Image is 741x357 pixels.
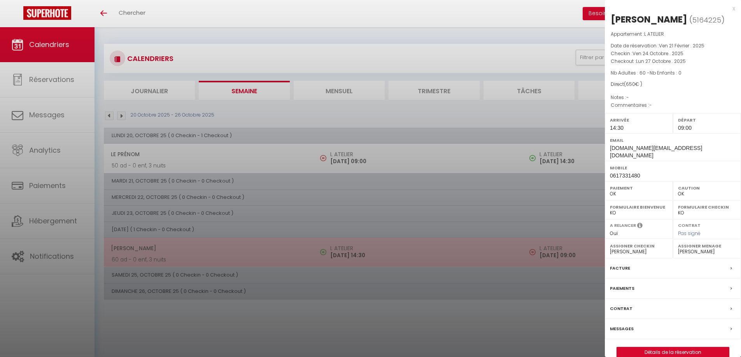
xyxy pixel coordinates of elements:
label: Mobile [610,164,736,172]
label: Facture [610,264,630,272]
span: Nb Enfants : 0 [650,70,681,76]
label: Email [610,136,736,144]
span: Nb Adultes : 60 - [611,70,681,76]
p: Notes : [611,94,735,101]
label: Arrivée [610,116,668,124]
span: Ven 24 Octobre . 2025 [632,50,683,57]
label: Messages [610,325,634,333]
span: Pas signé [678,230,701,237]
label: Contrat [610,305,632,313]
label: Formulaire Checkin [678,203,736,211]
span: - [649,102,652,108]
span: ( ) [689,14,725,25]
i: Sélectionner OUI si vous souhaiter envoyer les séquences de messages post-checkout [637,222,643,231]
label: Paiements [610,284,634,293]
p: Checkout : [611,57,735,65]
span: 0617331480 [610,172,640,179]
p: Date de réservation : [611,42,735,50]
span: 5164225 [692,15,721,25]
label: Départ [678,116,736,124]
span: ( € ) [624,81,642,87]
label: Contrat [678,222,701,227]
div: x [605,4,735,13]
span: Ven 21 Février . 2025 [659,42,704,49]
span: - [626,94,629,101]
span: L ATELIER [644,31,664,37]
label: Assigner Checkin [610,242,668,250]
label: Paiement [610,184,668,192]
p: Appartement : [611,30,735,38]
span: Lun 27 Octobre . 2025 [636,58,686,64]
span: 09:00 [678,125,692,131]
label: Formulaire Bienvenue [610,203,668,211]
label: Caution [678,184,736,192]
span: 650 [626,81,635,87]
span: [DOMAIN_NAME][EMAIL_ADDRESS][DOMAIN_NAME] [610,145,702,158]
p: Commentaires : [611,101,735,109]
div: [PERSON_NAME] [611,13,687,26]
p: Checkin : [611,50,735,57]
div: Direct [611,81,735,88]
label: A relancer [610,222,636,229]
label: Assigner Menage [678,242,736,250]
span: 14:30 [610,125,624,131]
